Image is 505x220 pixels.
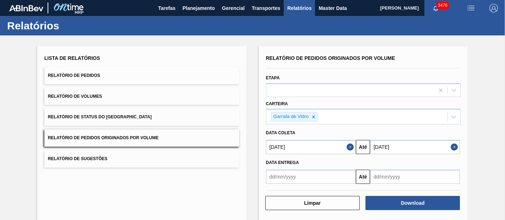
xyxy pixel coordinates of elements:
[48,114,152,119] span: Relatório de Status do [GEOGRAPHIC_DATA]
[7,22,133,30] h1: Relatórios
[44,67,239,84] button: Relatório de Pedidos
[265,196,360,210] button: Limpar
[222,4,245,12] span: Gerencial
[347,140,356,154] button: Close
[48,135,159,140] span: Relatório de Pedidos Originados por Volume
[158,4,175,12] span: Tarefas
[436,1,449,9] span: 3476
[44,55,100,61] span: Lista de Relatórios
[266,130,295,135] span: Data coleta
[356,170,370,184] button: Até
[266,170,356,184] input: dd/mm/yyyy
[44,129,239,147] button: Relatório de Pedidos Originados por Volume
[467,4,475,12] img: userActions
[48,94,102,99] span: Relatório de Volumes
[48,73,100,78] span: Relatório de Pedidos
[356,140,370,154] button: Até
[370,170,460,184] input: dd/mm/yyyy
[44,108,239,126] button: Relatório de Status do [GEOGRAPHIC_DATA]
[266,160,299,165] span: Data entrega
[370,140,460,154] input: dd/mm/yyyy
[266,55,395,61] span: Relatório de Pedidos Originados por Volume
[365,196,460,210] button: Download
[48,156,108,161] span: Relatório de Sugestões
[266,75,280,80] label: Etapa
[319,4,347,12] span: Master Data
[271,112,310,121] div: Garrafa de Vidro
[44,88,239,105] button: Relatório de Volumes
[9,5,43,11] img: TNhmsLtSVTkK8tSr43FrP2fwEKptu5GPRR3wAAAABJRU5ErkJggg==
[451,140,460,154] button: Close
[44,150,239,168] button: Relatório de Sugestões
[489,4,498,12] img: Logout
[424,3,447,13] button: Notificações
[266,140,356,154] input: dd/mm/yyyy
[287,4,311,12] span: Relatórios
[183,4,215,12] span: Planejamento
[252,4,280,12] span: Transportes
[266,101,288,106] label: Carteira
